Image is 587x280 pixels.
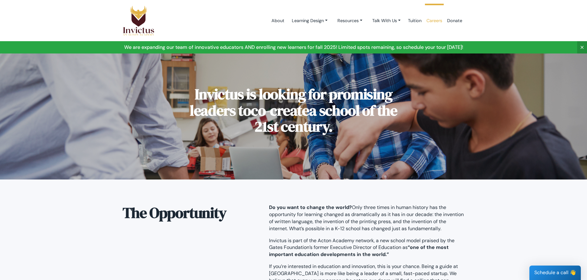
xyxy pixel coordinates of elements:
[269,204,352,211] strong: Do you want to change the world?
[269,204,465,232] p: Only three times in human history has the opportunity for learning changed as dramatically as it ...
[123,204,260,222] h2: The Opportunity
[287,15,332,26] a: Learning Design
[123,5,155,36] img: Logo
[269,8,287,34] a: About
[424,8,445,34] a: Careers
[332,15,367,26] a: Resources
[529,266,581,280] div: Schedule a call 👋
[269,237,465,258] p: Invictus is part of the Acton Academy network, a new school model praised by the Gates Foundation...
[406,8,424,34] a: Tuition
[445,8,465,34] a: Donate
[181,86,406,135] h1: Invictus is looking for promising leaders to a school of the 21st century.
[251,100,309,120] span: co-create
[367,15,406,26] a: Talk With Us
[269,244,449,258] strong: “one of the most important education developments in the world.”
